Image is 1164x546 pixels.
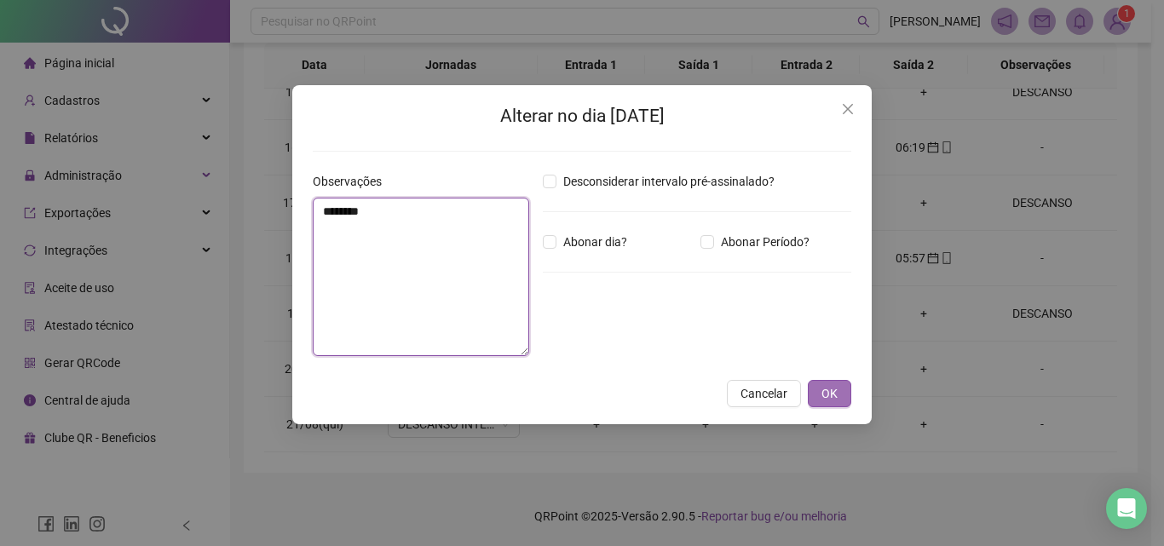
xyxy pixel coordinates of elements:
span: Abonar Período? [714,233,816,251]
button: Cancelar [727,380,801,407]
h2: Alterar no dia [DATE] [313,102,851,130]
label: Observações [313,172,393,191]
button: OK [808,380,851,407]
button: Close [834,95,861,123]
span: Desconsiderar intervalo pré-assinalado? [556,172,781,191]
span: OK [821,384,838,403]
span: Cancelar [740,384,787,403]
span: close [841,102,855,116]
div: Open Intercom Messenger [1106,488,1147,529]
span: Abonar dia? [556,233,634,251]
